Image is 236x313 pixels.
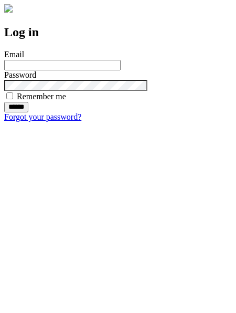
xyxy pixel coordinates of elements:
label: Remember me [17,92,66,101]
h2: Log in [4,25,232,39]
a: Forgot your password? [4,112,81,121]
img: logo-4e3dc11c47720685a147b03b5a06dd966a58ff35d612b21f08c02c0306f2b779.png [4,4,13,13]
label: Email [4,50,24,59]
label: Password [4,70,36,79]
